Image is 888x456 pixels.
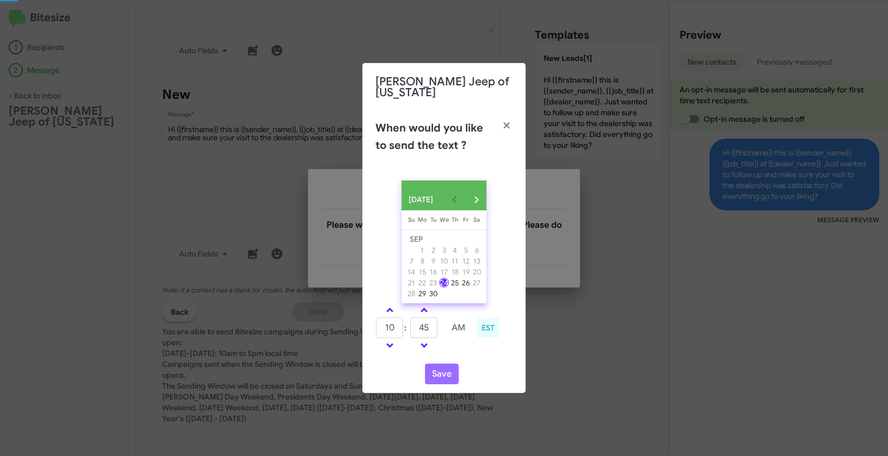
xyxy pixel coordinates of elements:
button: September 22, 2025 [417,277,428,288]
div: 5 [461,245,471,255]
div: 9 [428,256,438,266]
td: SEP [406,234,482,245]
button: September 13, 2025 [471,255,482,266]
button: September 24, 2025 [439,277,449,288]
div: 13 [472,256,482,266]
button: September 17, 2025 [439,266,449,277]
button: September 4, 2025 [449,245,460,255]
button: September 8, 2025 [417,255,428,266]
button: September 18, 2025 [449,266,460,277]
h2: When would you like to send the text ? [375,120,492,154]
div: 15 [417,267,427,277]
button: September 5, 2025 [460,245,471,255]
button: September 3, 2025 [439,245,449,255]
div: 24 [439,278,449,288]
button: September 30, 2025 [428,288,439,299]
button: September 14, 2025 [406,266,417,277]
button: September 23, 2025 [428,277,439,288]
button: September 12, 2025 [460,255,471,266]
div: 14 [406,267,416,277]
div: 2 [428,245,438,255]
div: 22 [417,278,427,288]
button: September 1, 2025 [417,245,428,255]
button: September 29, 2025 [417,288,428,299]
div: 25 [450,278,460,288]
div: 18 [450,267,460,277]
span: Th [452,216,458,223]
div: 1 [417,245,427,255]
div: 4 [450,245,460,255]
div: 6 [472,245,482,255]
button: September 16, 2025 [428,266,439,277]
span: Su [408,216,415,223]
span: Fr [463,216,468,223]
div: 28 [406,289,416,298]
div: 30 [428,289,438,298]
div: 26 [461,278,471,288]
td: : [404,317,410,339]
div: 19 [461,267,471,277]
button: September 19, 2025 [460,266,471,277]
div: EST [477,318,499,338]
button: AM [445,317,472,338]
button: Save [425,364,459,384]
button: September 21, 2025 [406,277,417,288]
span: Sa [473,216,480,223]
div: 21 [406,278,416,288]
button: September 9, 2025 [428,255,439,266]
div: 27 [472,278,482,288]
div: 23 [428,278,438,288]
button: September 20, 2025 [471,266,482,277]
div: 7 [406,256,416,266]
div: 20 [472,267,482,277]
button: Choose month and year [401,189,444,210]
div: 8 [417,256,427,266]
span: We [440,216,449,223]
span: [DATE] [409,190,433,209]
div: 10 [439,256,449,266]
button: September 7, 2025 [406,255,417,266]
input: MM [410,317,437,338]
div: 11 [450,256,460,266]
input: HH [376,317,403,338]
button: September 10, 2025 [439,255,449,266]
button: September 25, 2025 [449,277,460,288]
button: Next month [465,189,487,210]
button: September 28, 2025 [406,288,417,299]
span: Tu [430,216,436,223]
button: September 15, 2025 [417,266,428,277]
button: September 11, 2025 [449,255,460,266]
div: 3 [439,245,449,255]
button: Previous month [443,189,465,210]
div: 16 [428,267,438,277]
div: 12 [461,256,471,266]
span: Mo [418,216,427,223]
div: 29 [417,289,427,298]
div: 17 [439,267,449,277]
div: [PERSON_NAME] Jeep of [US_STATE] [362,63,526,111]
button: September 6, 2025 [471,245,482,255]
button: September 26, 2025 [460,277,471,288]
button: September 27, 2025 [471,277,482,288]
button: September 2, 2025 [428,245,439,255]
